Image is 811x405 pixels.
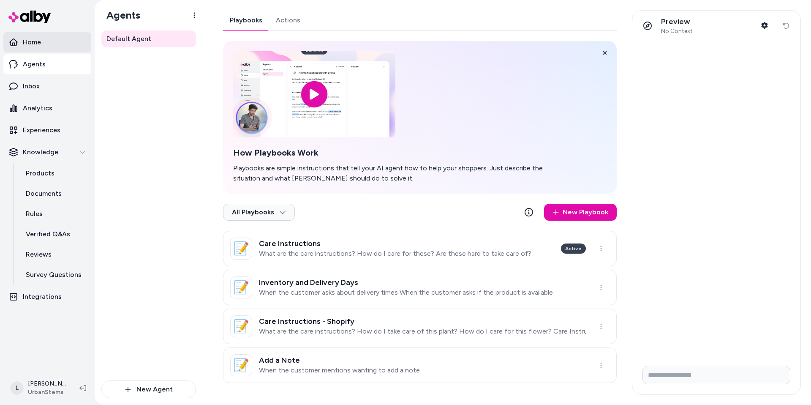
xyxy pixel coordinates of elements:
p: Knowledge [23,147,58,157]
h3: Care Instructions - Shopify [259,317,586,326]
button: All Playbooks [223,204,295,221]
p: Preview [661,17,693,27]
img: alby Logo [8,11,51,23]
div: 📝 [230,276,252,298]
div: 📝 [230,354,252,376]
a: Agents [3,54,91,74]
p: Integrations [23,292,62,302]
p: Agents [23,59,46,69]
div: Active [561,244,586,254]
a: 📝Care InstructionsWhat are the care instructions? How do I care for these? Are these hard to take... [223,231,617,266]
a: 📝Add a NoteWhen the customer mentions wanting to add a note [223,348,617,383]
h3: Add a Note [259,356,420,364]
p: When the customer asks about delivery times When the customer asks if the product is available [259,288,553,297]
button: L[PERSON_NAME]UrbanStems [5,375,73,402]
span: L [10,381,24,395]
p: Survey Questions [26,270,82,280]
a: New Playbook [544,204,617,221]
a: 📝Inventory and Delivery DaysWhen the customer asks about delivery times When the customer asks if... [223,270,617,305]
p: Products [26,168,54,178]
a: Playbooks [223,10,269,30]
h3: Care Instructions [259,239,531,248]
a: Experiences [3,120,91,140]
a: Integrations [3,287,91,307]
p: When the customer mentions wanting to add a note [259,366,420,375]
a: Home [3,32,91,52]
input: Write your prompt here [642,366,790,384]
button: New Agent [101,380,196,398]
a: Actions [269,10,307,30]
p: Reviews [26,249,52,260]
span: No Context [661,27,693,35]
p: Home [23,37,41,47]
p: Experiences [23,125,60,135]
p: Inbox [23,81,40,91]
h2: How Playbooks Work [233,148,558,158]
p: Documents [26,189,62,199]
p: Analytics [23,103,52,113]
a: Products [17,163,91,183]
a: Rules [17,204,91,224]
h1: Agents [100,9,140,22]
h3: Inventory and Delivery Days [259,278,553,287]
a: Documents [17,183,91,204]
p: What are the care instructions? How do I care for these? Are these hard to take care of? [259,249,531,258]
a: Inbox [3,76,91,96]
p: What are the care instructions? How do I take care of this plant? How do I care for this flower? ... [259,327,586,336]
p: Rules [26,209,43,219]
p: Playbooks are simple instructions that tell your AI agent how to help your shoppers. Just describ... [233,163,558,183]
span: Default Agent [106,34,151,44]
span: All Playbooks [232,208,286,216]
button: Knowledge [3,142,91,162]
a: Default Agent [101,30,196,47]
a: Survey Questions [17,265,91,285]
div: 📝 [230,238,252,260]
a: Reviews [17,244,91,265]
p: [PERSON_NAME] [28,380,66,388]
a: Verified Q&As [17,224,91,244]
div: 📝 [230,315,252,337]
p: Verified Q&As [26,229,70,239]
a: 📝Care Instructions - ShopifyWhat are the care instructions? How do I take care of this plant? How... [223,309,617,344]
a: Analytics [3,98,91,118]
span: UrbanStems [28,388,66,397]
